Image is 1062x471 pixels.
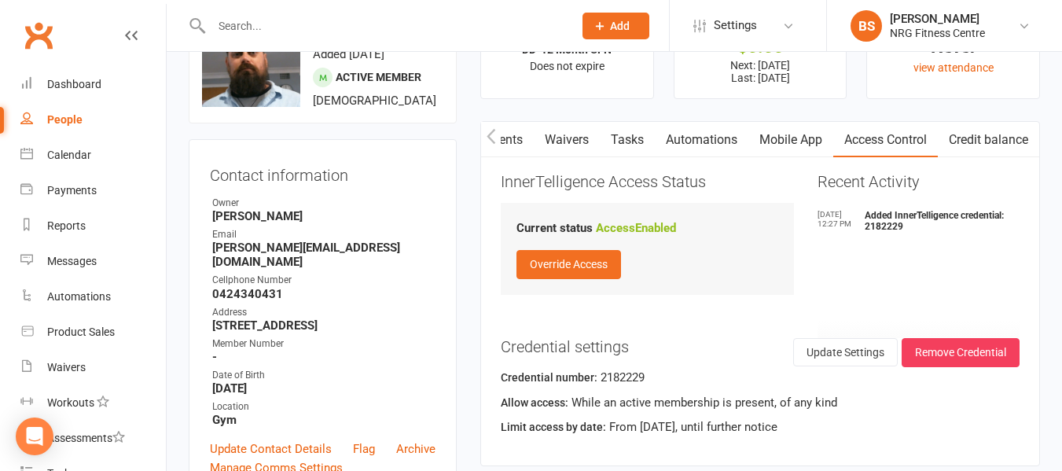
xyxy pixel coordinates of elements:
[20,315,166,350] a: Product Sales
[689,39,832,55] div: $0.00
[881,39,1025,55] div: Never
[47,149,91,161] div: Calendar
[748,122,833,158] a: Mobile App
[210,160,435,184] h3: Contact information
[212,287,435,301] strong: 0424340431
[47,396,94,409] div: Workouts
[20,138,166,173] a: Calendar
[913,61,994,74] a: view attendance
[501,173,794,190] h3: InnerTelligence Access Status
[516,250,621,278] button: Override Access
[207,15,562,37] input: Search...
[16,418,53,455] div: Open Intercom Messenger
[353,440,375,458] a: Flag
[212,337,435,351] div: Member Number
[47,219,86,232] div: Reports
[47,432,125,444] div: Assessments
[20,67,166,102] a: Dashboard
[501,393,1020,418] div: While an active membership is present, of any kind
[47,326,115,338] div: Product Sales
[793,338,898,366] button: Update Settings
[610,20,630,32] span: Add
[19,16,58,55] a: Clubworx
[313,94,436,108] span: [DEMOGRAPHIC_DATA]
[818,173,1020,190] h3: Recent Activity
[396,440,435,458] a: Archive
[210,440,332,458] a: Update Contact Details
[313,47,384,61] time: Added [DATE]
[20,208,166,244] a: Reports
[582,13,649,39] button: Add
[20,279,166,315] a: Automations
[47,255,97,267] div: Messages
[47,361,86,373] div: Waivers
[902,338,1020,366] button: Remove Credential
[501,369,597,386] label: Credential number:
[501,368,1020,392] div: 2182229
[20,385,166,421] a: Workouts
[212,196,435,211] div: Owner
[212,209,435,223] strong: [PERSON_NAME]
[212,305,435,320] div: Address
[20,244,166,279] a: Messages
[47,184,97,197] div: Payments
[689,59,832,84] p: Next: [DATE] Last: [DATE]
[818,210,1020,232] li: Added InnerTelligence credential: 2182229
[212,273,435,288] div: Cellphone Number
[212,350,435,364] strong: -
[938,122,1039,158] a: Credit balance
[534,122,600,158] a: Waivers
[20,421,166,456] a: Assessments
[596,221,676,235] strong: Access Enabled
[20,350,166,385] a: Waivers
[890,26,985,40] div: NRG Fitness Centre
[212,241,435,269] strong: [PERSON_NAME][EMAIL_ADDRESS][DOMAIN_NAME]
[212,368,435,383] div: Date of Birth
[890,12,985,26] div: [PERSON_NAME]
[501,394,568,411] label: Allow access:
[47,113,83,126] div: People
[47,290,111,303] div: Automations
[212,399,435,414] div: Location
[212,381,435,396] strong: [DATE]
[833,122,938,158] a: Access Control
[20,102,166,138] a: People
[212,318,435,333] strong: [STREET_ADDRESS]
[655,122,748,158] a: Automations
[501,418,606,436] label: Limit access by date:
[47,78,101,90] div: Dashboard
[530,60,604,72] span: Does not expire
[818,210,857,229] time: [DATE] 12:27 PM
[714,8,757,43] span: Settings
[501,338,1020,355] h3: Credential settings
[202,9,300,107] img: image1760059641.png
[600,122,655,158] a: Tasks
[501,418,1020,442] div: From [DATE], until further notice
[212,413,435,427] strong: Gym
[336,71,421,83] span: Active member
[516,221,593,235] strong: Current status
[851,10,882,42] div: BS
[20,173,166,208] a: Payments
[212,227,435,242] div: Email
